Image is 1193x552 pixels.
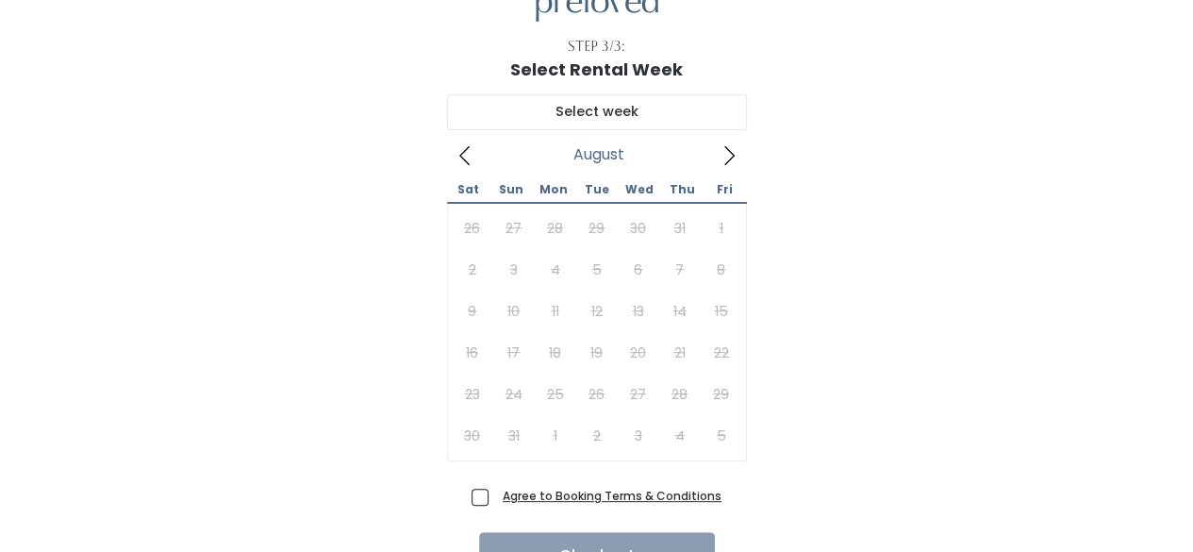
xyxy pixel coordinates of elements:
span: Mon [532,184,574,195]
a: Agree to Booking Terms & Conditions [503,488,721,504]
h1: Select Rental Week [510,60,683,79]
span: Sun [489,184,532,195]
span: Wed [618,184,660,195]
div: Step 3/3: [568,37,625,57]
input: Select week [447,94,747,130]
span: Tue [575,184,618,195]
span: Sat [447,184,489,195]
span: Thu [661,184,704,195]
span: August [573,151,624,159]
span: Fri [704,184,746,195]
